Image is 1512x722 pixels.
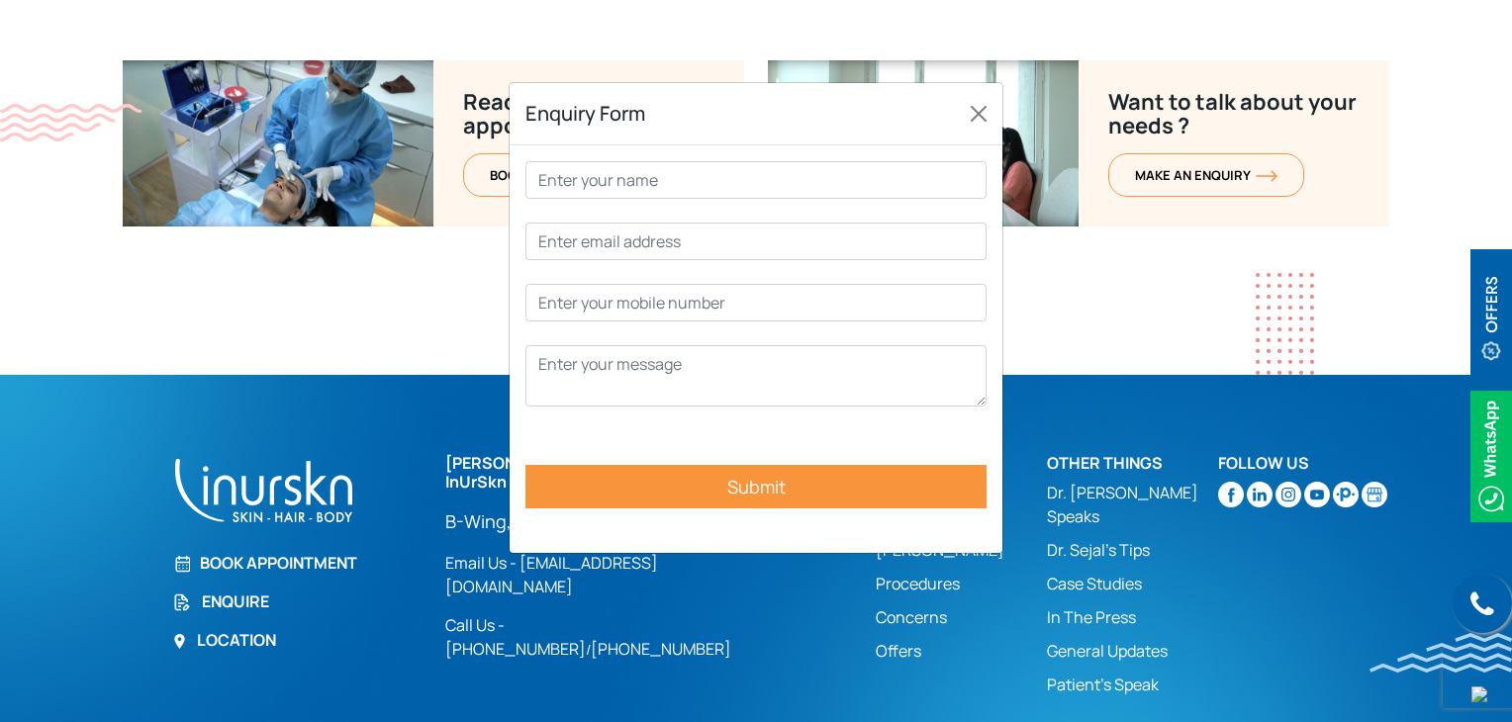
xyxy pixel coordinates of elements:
input: Enter email address [525,223,987,260]
form: Contact form [525,161,987,537]
h5: Enquiry Form [525,99,645,129]
img: offerBt [1470,249,1512,381]
input: Submit [525,465,987,508]
a: Whatsappicon [1470,444,1512,466]
img: bluewave [1370,633,1512,673]
input: Enter your mobile number [525,284,987,321]
img: Whatsappicon [1470,391,1512,522]
button: Close [963,98,994,130]
input: Enter your name [525,161,987,199]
